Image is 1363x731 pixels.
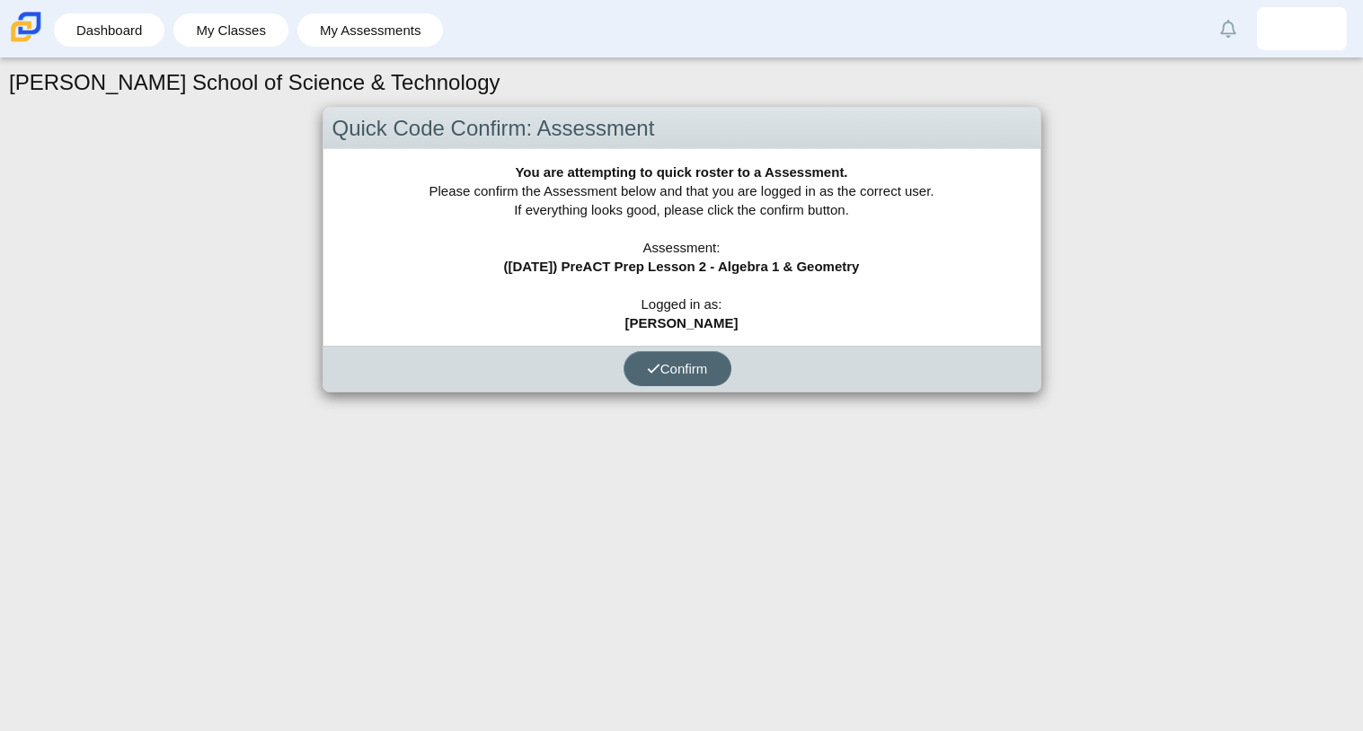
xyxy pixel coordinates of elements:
[624,351,731,386] button: Confirm
[647,361,708,376] span: Confirm
[7,8,45,46] img: Carmen School of Science & Technology
[306,13,435,47] a: My Assessments
[323,149,1040,346] div: Please confirm the Assessment below and that you are logged in as the correct user. If everything...
[504,259,860,274] b: ([DATE]) PreACT Prep Lesson 2 - Algebra 1 & Geometry
[63,13,155,47] a: Dashboard
[182,13,279,47] a: My Classes
[1257,7,1347,50] a: alan.gomezgallegos.jpFJW6
[9,67,500,98] h1: [PERSON_NAME] School of Science & Technology
[625,315,739,330] b: [PERSON_NAME]
[1208,9,1248,48] a: Alerts
[515,164,847,180] b: You are attempting to quick roster to a Assessment.
[323,108,1040,150] div: Quick Code Confirm: Assessment
[7,33,45,48] a: Carmen School of Science & Technology
[1288,14,1316,43] img: alan.gomezgallegos.jpFJW6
